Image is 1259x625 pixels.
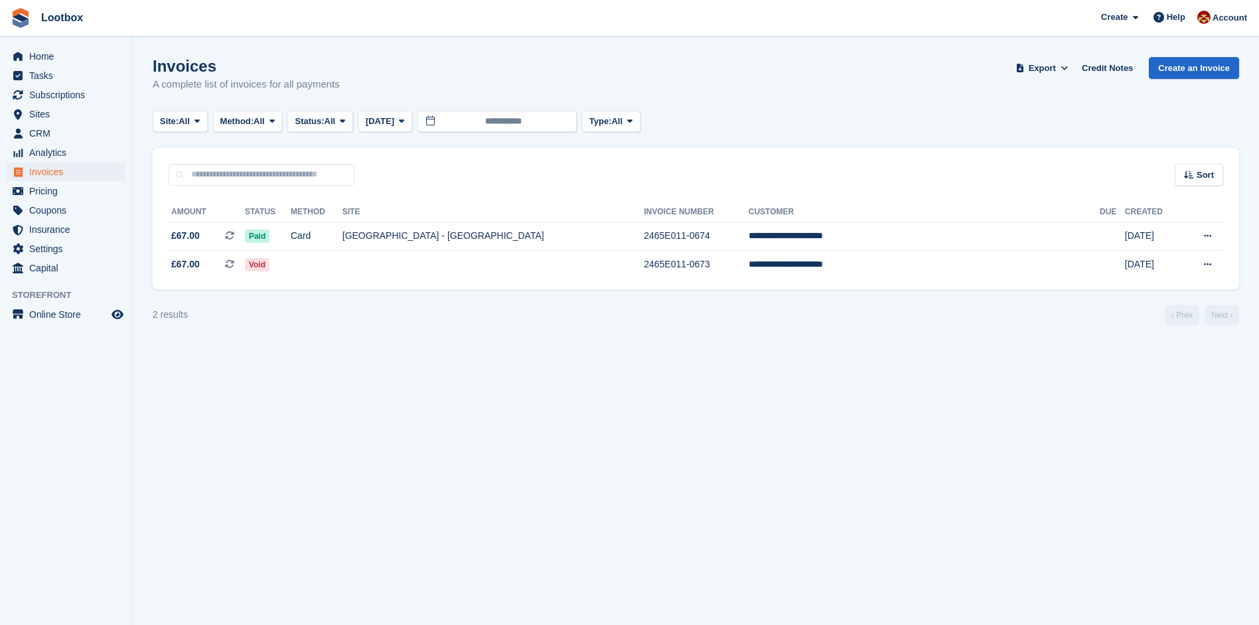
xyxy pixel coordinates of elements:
a: menu [7,182,125,200]
span: [DATE] [366,115,394,128]
th: Method [291,202,342,223]
a: Next [1205,305,1239,325]
span: Home [29,47,109,66]
button: Site: All [153,111,208,133]
a: Lootbox [36,7,88,29]
a: menu [7,163,125,181]
td: 2465E011-0673 [644,251,749,279]
span: £67.00 [171,257,200,271]
td: 2465E011-0674 [644,222,749,251]
a: Credit Notes [1076,57,1138,79]
span: Void [245,258,269,271]
a: menu [7,305,125,324]
span: Create [1101,11,1128,24]
a: menu [7,47,125,66]
span: Tasks [29,66,109,85]
span: Type: [589,115,612,128]
a: menu [7,86,125,104]
th: Created [1125,202,1181,223]
a: menu [7,220,125,239]
span: All [179,115,190,128]
div: 2 results [153,308,188,322]
a: menu [7,66,125,85]
button: Method: All [213,111,283,133]
img: stora-icon-8386f47178a22dfd0bd8f6a31ec36ba5ce8667c1dd55bd0f319d3a0aa187defe.svg [11,8,31,28]
span: £67.00 [171,229,200,243]
span: Settings [29,240,109,258]
span: Paid [245,230,269,243]
nav: Page [1162,305,1242,325]
span: Subscriptions [29,86,109,104]
th: Status [245,202,291,223]
th: Customer [749,202,1100,223]
span: Sort [1197,169,1214,182]
td: [GEOGRAPHIC_DATA] - [GEOGRAPHIC_DATA] [342,222,644,251]
span: Help [1167,11,1185,24]
span: CRM [29,124,109,143]
a: menu [7,259,125,277]
button: Export [1013,57,1071,79]
th: Due [1100,202,1125,223]
span: Status: [295,115,324,128]
span: All [254,115,265,128]
span: Export [1029,62,1056,75]
p: A complete list of invoices for all payments [153,77,340,92]
span: Invoices [29,163,109,181]
span: All [325,115,336,128]
span: Capital [29,259,109,277]
th: Site [342,202,644,223]
td: [DATE] [1125,251,1181,279]
a: menu [7,240,125,258]
span: Analytics [29,143,109,162]
a: menu [7,124,125,143]
td: [DATE] [1125,222,1181,251]
span: Account [1213,11,1247,25]
a: Preview store [110,307,125,322]
a: Previous [1165,305,1199,325]
a: menu [7,143,125,162]
img: Chad Brown [1197,11,1211,24]
button: Status: All [287,111,352,133]
span: Site: [160,115,179,128]
button: [DATE] [358,111,412,133]
a: menu [7,105,125,123]
span: All [611,115,623,128]
span: Online Store [29,305,109,324]
td: Card [291,222,342,251]
span: Sites [29,105,109,123]
th: Amount [169,202,245,223]
span: Pricing [29,182,109,200]
h1: Invoices [153,57,340,75]
a: Create an Invoice [1149,57,1239,79]
button: Type: All [582,111,640,133]
span: Insurance [29,220,109,239]
span: Storefront [12,289,132,302]
a: menu [7,201,125,220]
span: Method: [220,115,254,128]
th: Invoice Number [644,202,749,223]
span: Coupons [29,201,109,220]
